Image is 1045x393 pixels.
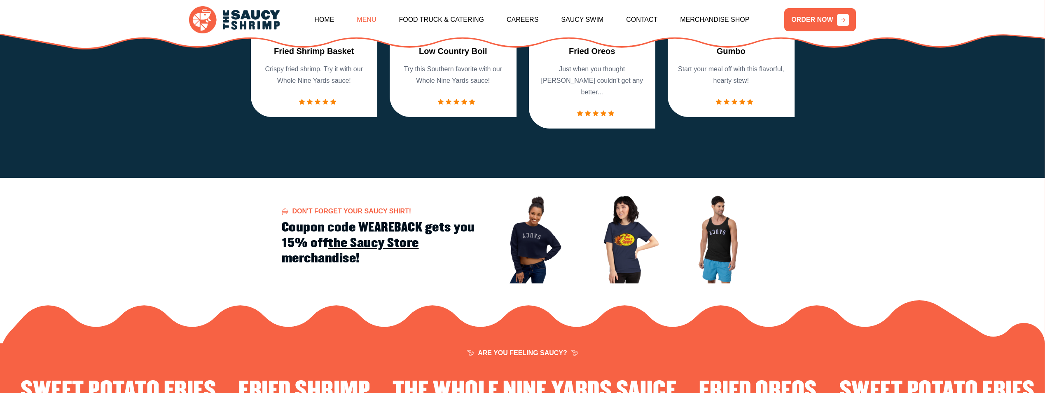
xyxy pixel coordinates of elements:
[680,2,749,37] a: Merchandise Shop
[676,63,786,87] p: Start your meal off with this flavorful, hearty stew!
[486,194,575,283] img: Image 1
[569,45,615,57] a: Fried Oreos
[328,236,419,251] a: the Saucy Store
[399,2,484,37] a: Food Truck & Catering
[419,45,487,57] a: Low Country Boil
[507,2,538,37] a: Careers
[189,6,280,34] img: logo
[626,2,657,37] a: Contact
[717,45,746,57] a: Gumbo
[580,194,669,283] img: Image 2
[282,208,411,215] span: Don't forget your Saucy Shirt!
[282,220,477,266] h2: Coupon code WEAREBACK gets you 15% off merchandise!
[398,63,508,87] p: Try this Southern favorite with our Whole Nine Yards sauce!
[274,45,354,57] a: Fried Shrimp Basket
[537,63,648,98] p: Just when you thought [PERSON_NAME] couldn't get any better...
[784,8,856,31] a: ORDER NOW
[357,2,376,37] a: Menu
[561,2,603,37] a: Saucy Swim
[259,63,369,87] p: Crispy fried shrimp. Try it with our Whole Nine Yards sauce!
[467,350,578,356] span: ARE YOU FEELING SAUCY?
[314,2,334,37] a: Home
[674,194,763,283] img: Image 3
